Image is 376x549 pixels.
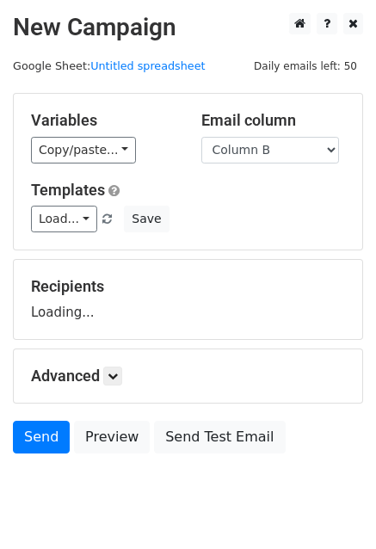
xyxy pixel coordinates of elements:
[124,206,169,232] button: Save
[154,421,285,453] a: Send Test Email
[248,59,363,72] a: Daily emails left: 50
[31,277,345,322] div: Loading...
[248,57,363,76] span: Daily emails left: 50
[31,137,136,163] a: Copy/paste...
[201,111,346,130] h5: Email column
[13,59,206,72] small: Google Sheet:
[31,277,345,296] h5: Recipients
[74,421,150,453] a: Preview
[13,421,70,453] a: Send
[31,367,345,386] h5: Advanced
[31,206,97,232] a: Load...
[90,59,205,72] a: Untitled spreadsheet
[13,13,363,42] h2: New Campaign
[31,111,176,130] h5: Variables
[31,181,105,199] a: Templates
